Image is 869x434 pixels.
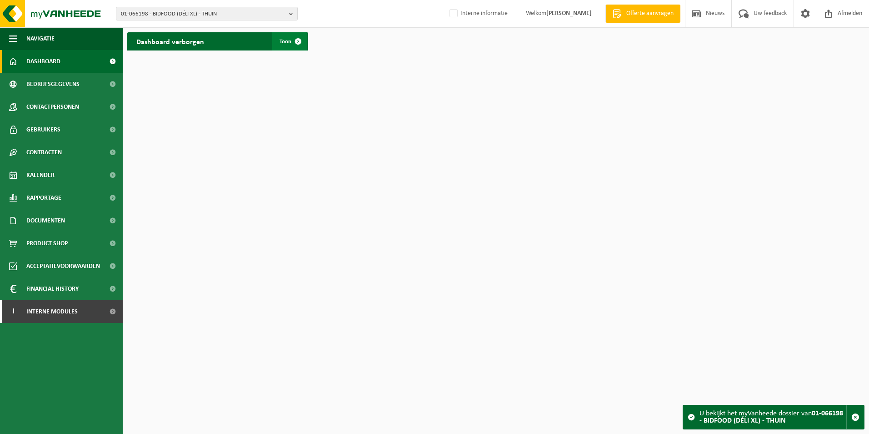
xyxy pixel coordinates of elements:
span: 01-066198 - BIDFOOD (DÉLI XL) - THUIN [121,7,285,21]
span: Financial History [26,278,79,300]
span: Contracten [26,141,62,164]
span: Documenten [26,209,65,232]
a: Offerte aanvragen [605,5,680,23]
strong: 01-066198 - BIDFOOD (DÉLI XL) - THUIN [699,410,843,424]
div: U bekijkt het myVanheede dossier van [699,405,846,429]
span: Contactpersonen [26,96,79,118]
strong: [PERSON_NAME] [546,10,592,17]
span: Gebruikers [26,118,60,141]
span: Rapportage [26,187,61,209]
button: 01-066198 - BIDFOOD (DÉLI XL) - THUIN [116,7,298,20]
span: Acceptatievoorwaarden [26,255,100,278]
span: Bedrijfsgegevens [26,73,80,96]
span: Interne modules [26,300,78,323]
span: Offerte aanvragen [624,9,676,18]
span: Toon [280,39,291,45]
span: I [9,300,17,323]
span: Kalender [26,164,55,187]
span: Navigatie [26,27,55,50]
label: Interne informatie [448,7,508,20]
h2: Dashboard verborgen [127,32,213,50]
a: Toon [272,32,307,50]
span: Dashboard [26,50,60,73]
span: Product Shop [26,232,68,255]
